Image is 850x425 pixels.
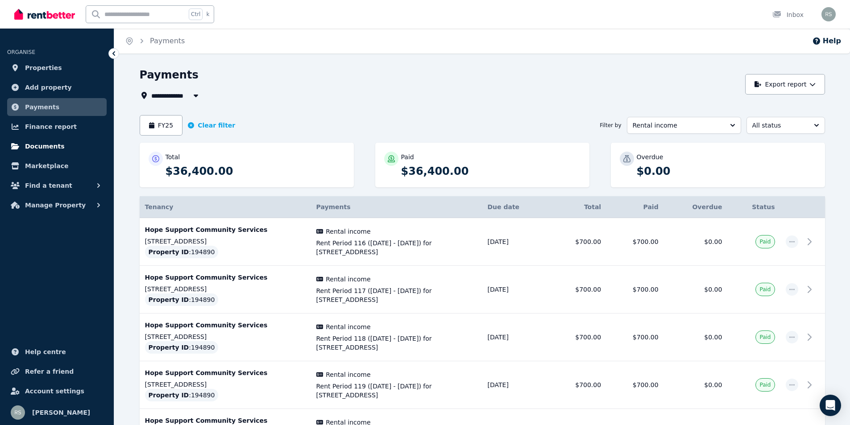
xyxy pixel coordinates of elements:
[606,266,664,314] td: $700.00
[759,334,771,341] span: Paid
[149,295,189,304] span: Property ID
[145,380,306,389] p: [STREET_ADDRESS]
[25,180,72,191] span: Find a tenant
[145,389,219,401] div: : 194890
[326,322,370,331] span: Rental income
[25,102,59,112] span: Payments
[7,78,107,96] a: Add property
[482,218,549,266] td: [DATE]
[7,343,107,361] a: Help centre
[140,68,199,82] h1: Payments
[821,7,836,21] img: Rod Smith
[316,239,477,256] span: Rent Period 116 ([DATE] - [DATE]) for [STREET_ADDRESS]
[482,361,549,409] td: [DATE]
[145,225,306,234] p: Hope Support Community Services
[7,177,107,194] button: Find a tenant
[206,11,209,18] span: k
[606,196,664,218] th: Paid
[145,341,219,354] div: : 194890
[145,321,306,330] p: Hope Support Community Services
[606,361,664,409] td: $700.00
[7,49,35,55] span: ORGANISE
[25,347,66,357] span: Help centre
[727,196,780,218] th: Status
[145,368,306,377] p: Hope Support Community Services
[25,366,74,377] span: Refer a friend
[11,405,25,420] img: Rod Smith
[820,395,841,416] div: Open Intercom Messenger
[549,266,607,314] td: $700.00
[7,196,107,214] button: Manage Property
[633,121,723,130] span: Rental income
[704,381,722,388] span: $0.00
[326,275,370,284] span: Rental income
[7,363,107,380] a: Refer a friend
[188,121,235,130] button: Clear filter
[549,314,607,361] td: $700.00
[549,361,607,409] td: $700.00
[32,407,90,418] span: [PERSON_NAME]
[637,164,816,178] p: $0.00
[772,10,804,19] div: Inbox
[482,314,549,361] td: [DATE]
[316,382,477,400] span: Rent Period 119 ([DATE] - [DATE]) for [STREET_ADDRESS]
[7,382,107,400] a: Account settings
[25,200,86,210] span: Manage Property
[145,416,306,425] p: Hope Support Community Services
[14,8,75,21] img: RentBetter
[664,196,728,218] th: Overdue
[704,238,722,245] span: $0.00
[549,218,607,266] td: $700.00
[812,36,841,46] button: Help
[401,164,580,178] p: $36,400.00
[746,117,825,134] button: All status
[549,196,607,218] th: Total
[316,203,351,210] span: Payments
[166,164,345,178] p: $36,400.00
[145,273,306,282] p: Hope Support Community Services
[759,381,771,388] span: Paid
[7,137,107,155] a: Documents
[704,286,722,293] span: $0.00
[7,59,107,77] a: Properties
[326,227,370,236] span: Rental income
[606,218,664,266] td: $700.00
[25,141,65,152] span: Documents
[752,121,807,130] span: All status
[145,332,306,341] p: [STREET_ADDRESS]
[7,157,107,175] a: Marketplace
[25,161,68,171] span: Marketplace
[7,118,107,136] a: Finance report
[25,386,84,396] span: Account settings
[316,286,477,304] span: Rent Period 117 ([DATE] - [DATE]) for [STREET_ADDRESS]
[482,266,549,314] td: [DATE]
[145,246,219,258] div: : 194890
[149,391,189,400] span: Property ID
[149,248,189,256] span: Property ID
[316,334,477,352] span: Rent Period 118 ([DATE] - [DATE]) for [STREET_ADDRESS]
[600,122,621,129] span: Filter by
[482,196,549,218] th: Due date
[145,293,219,306] div: : 194890
[25,121,77,132] span: Finance report
[145,285,306,293] p: [STREET_ADDRESS]
[606,314,664,361] td: $700.00
[637,153,663,161] p: Overdue
[401,153,414,161] p: Paid
[25,62,62,73] span: Properties
[150,37,185,45] a: Payments
[627,117,741,134] button: Rental income
[114,29,195,54] nav: Breadcrumb
[25,82,72,93] span: Add property
[145,237,306,246] p: [STREET_ADDRESS]
[166,153,180,161] p: Total
[759,286,771,293] span: Paid
[759,238,771,245] span: Paid
[140,115,183,136] button: FY25
[189,8,203,20] span: Ctrl
[326,370,370,379] span: Rental income
[745,74,825,95] button: Export report
[149,343,189,352] span: Property ID
[140,196,311,218] th: Tenancy
[7,98,107,116] a: Payments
